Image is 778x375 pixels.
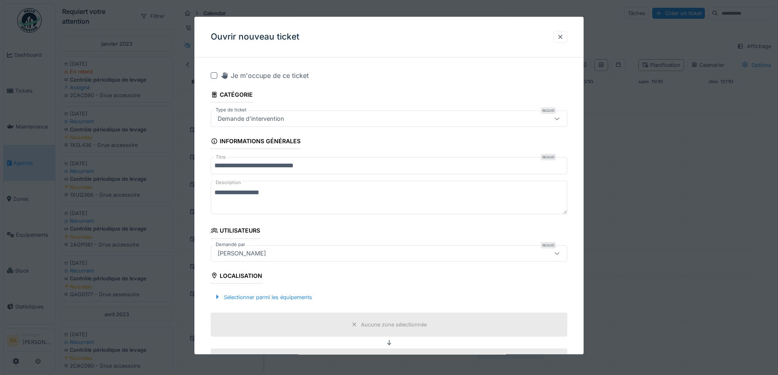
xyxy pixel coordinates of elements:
[214,249,269,258] div: [PERSON_NAME]
[214,107,248,113] label: Type de ticket
[541,154,556,161] div: Requis
[211,292,315,303] div: Sélectionner parmi les équipements
[214,241,247,248] label: Demandé par
[214,154,227,161] label: Titre
[361,321,427,328] div: Aucune zone sélectionnée
[211,135,301,149] div: Informations générales
[541,242,556,249] div: Requis
[541,107,556,114] div: Requis
[221,71,309,80] div: Je m'occupe de ce ticket
[211,225,260,239] div: Utilisateurs
[211,32,299,42] h3: Ouvrir nouveau ticket
[211,270,262,284] div: Localisation
[211,89,253,102] div: Catégorie
[214,178,243,188] label: Description
[214,114,288,123] div: Demande d'intervention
